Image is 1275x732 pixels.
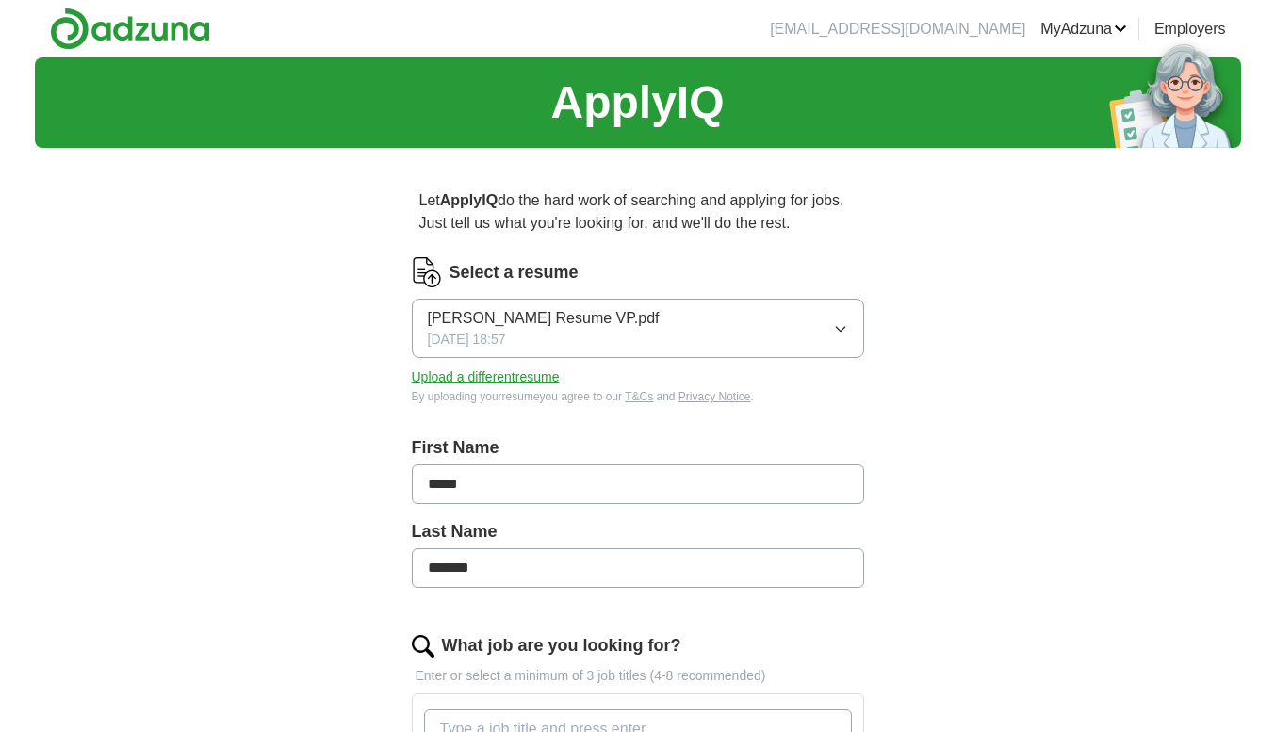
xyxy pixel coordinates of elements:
[412,367,560,387] button: Upload a differentresume
[625,390,653,403] a: T&Cs
[1154,18,1226,41] a: Employers
[770,18,1025,41] li: [EMAIL_ADDRESS][DOMAIN_NAME]
[412,299,864,358] button: [PERSON_NAME] Resume VP.pdf[DATE] 18:57
[412,257,442,287] img: CV Icon
[412,635,434,658] img: search.png
[678,390,751,403] a: Privacy Notice
[428,307,660,330] span: [PERSON_NAME] Resume VP.pdf
[412,388,864,405] div: By uploading your resume you agree to our and .
[442,633,681,659] label: What job are you looking for?
[550,69,724,137] h1: ApplyIQ
[450,260,579,285] label: Select a resume
[412,519,864,545] label: Last Name
[428,330,506,350] span: [DATE] 18:57
[412,666,864,686] p: Enter or select a minimum of 3 job titles (4-8 recommended)
[440,192,498,208] strong: ApplyIQ
[412,435,864,461] label: First Name
[50,8,210,50] img: Adzuna logo
[412,182,864,242] p: Let do the hard work of searching and applying for jobs. Just tell us what you're looking for, an...
[1040,18,1127,41] a: MyAdzuna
